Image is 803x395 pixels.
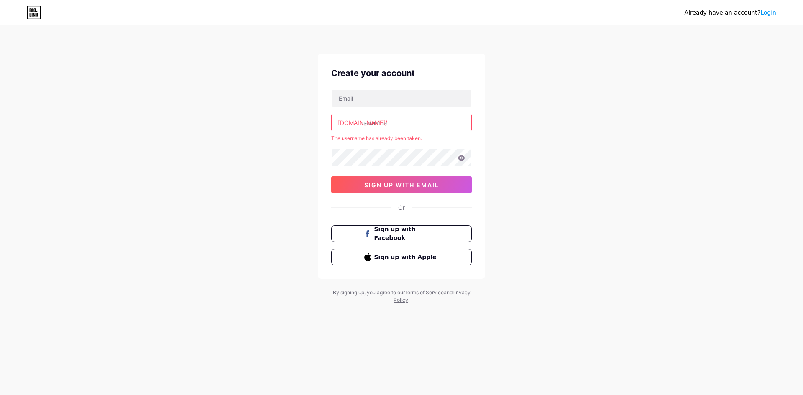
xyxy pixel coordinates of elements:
[331,176,472,193] button: sign up with email
[330,289,473,304] div: By signing up, you agree to our and .
[331,225,472,242] button: Sign up with Facebook
[404,289,444,296] a: Terms of Service
[338,118,387,127] div: [DOMAIN_NAME]/
[332,114,471,131] input: username
[364,181,439,189] span: sign up with email
[760,9,776,16] a: Login
[331,67,472,79] div: Create your account
[331,249,472,265] button: Sign up with Apple
[331,135,472,142] div: The username has already been taken.
[374,225,439,242] span: Sign up with Facebook
[374,253,439,262] span: Sign up with Apple
[332,90,471,107] input: Email
[685,8,776,17] div: Already have an account?
[398,203,405,212] div: Or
